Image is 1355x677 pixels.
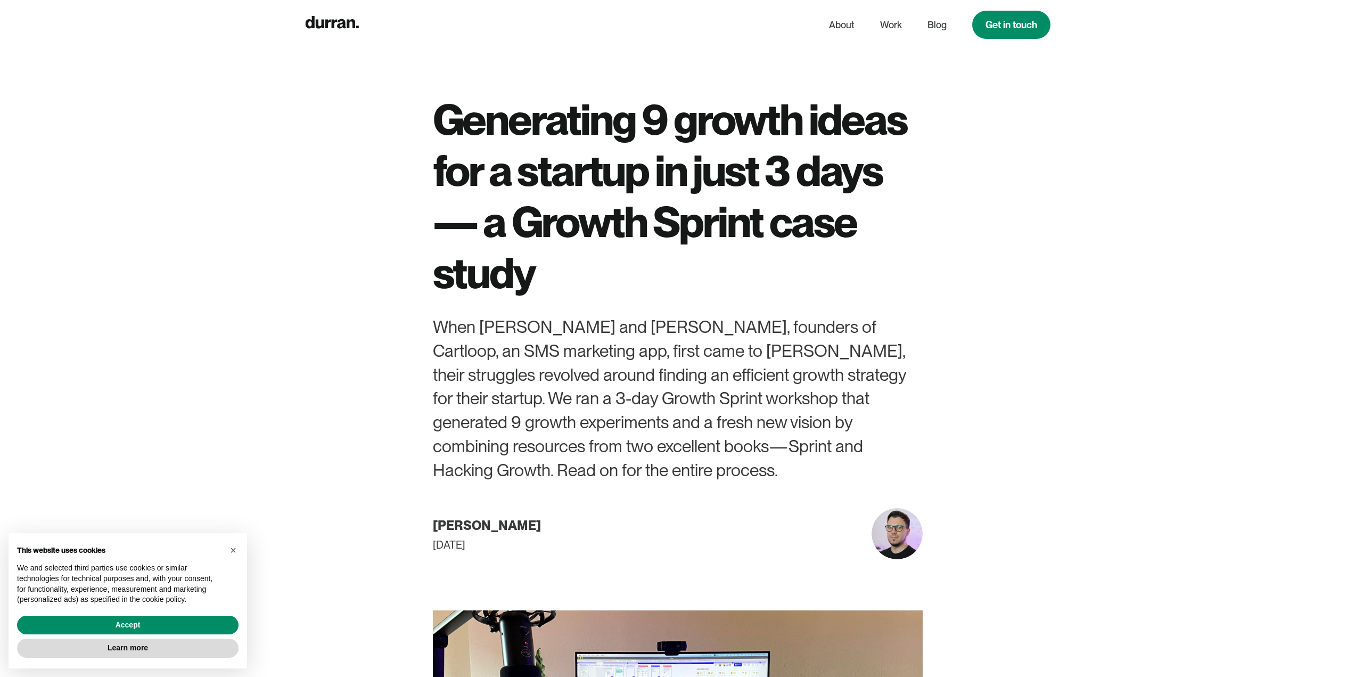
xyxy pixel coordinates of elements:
h2: This website uses cookies [17,546,221,555]
a: Get in touch [972,11,1050,39]
div: [PERSON_NAME] [433,514,541,537]
span: × [230,544,236,556]
a: About [829,15,855,35]
p: We and selected third parties use cookies or similar technologies for technical purposes and, wit... [17,563,221,605]
div: When [PERSON_NAME] and [PERSON_NAME], founders of Cartloop, an SMS marketing app, first came to [... [433,315,923,483]
div: [DATE] [433,537,465,553]
button: Accept [17,616,239,635]
h1: Generating 9 growth ideas for a startup in just 3 days — a Growth Sprint case study [433,94,923,298]
button: Learn more [17,639,239,658]
a: home [305,14,359,36]
button: Close this notice [225,542,242,559]
a: Blog [927,15,947,35]
a: Work [880,15,902,35]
